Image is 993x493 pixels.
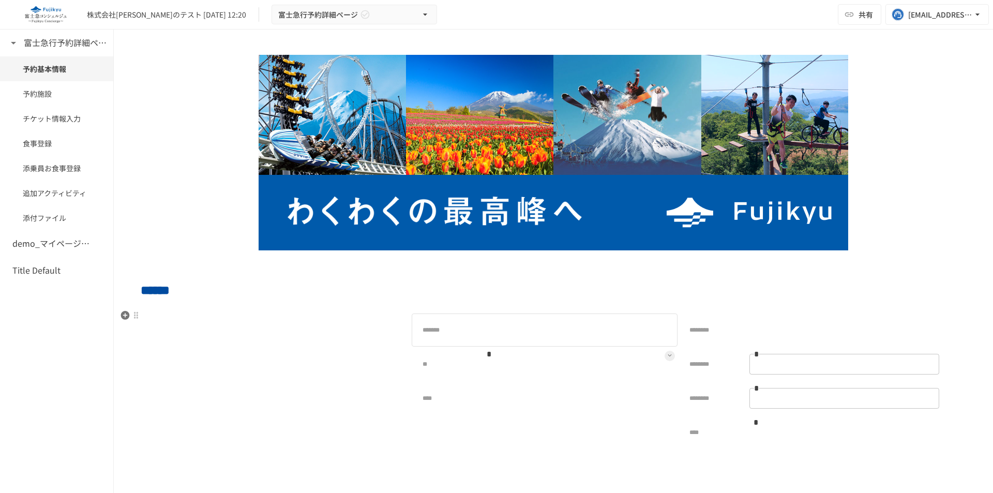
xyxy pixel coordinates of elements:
[87,9,246,20] div: 株式会社[PERSON_NAME]のテスト [DATE] 12:20
[12,6,79,23] img: eQeGXtYPV2fEKIA3pizDiVdzO5gJTl2ahLbsPaD2E4R
[885,4,989,25] button: [EMAIL_ADDRESS][DOMAIN_NAME]
[859,9,873,20] span: 共有
[23,88,91,99] span: 予約施設
[23,138,91,149] span: 食事登録
[23,162,91,174] span: 添乗員お食事登録
[23,63,91,74] span: 予約基本情報
[12,237,95,250] h6: demo_マイページ詳細
[278,8,358,21] span: 富士急行予約詳細ページ
[838,4,881,25] button: 共有
[24,36,107,50] h6: 富士急行予約詳細ページ
[23,113,91,124] span: チケット情報入力
[23,187,91,199] span: 追加アクティビティ
[908,8,972,21] div: [EMAIL_ADDRESS][DOMAIN_NAME]
[272,5,437,25] button: 富士急行予約詳細ページ
[12,264,61,277] h6: Title Default
[259,55,848,250] img: aBYkLqpyozxcRUIzwTbdsAeJVhA2zmrFK2AAxN90RDr
[23,212,91,223] span: 添付ファイル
